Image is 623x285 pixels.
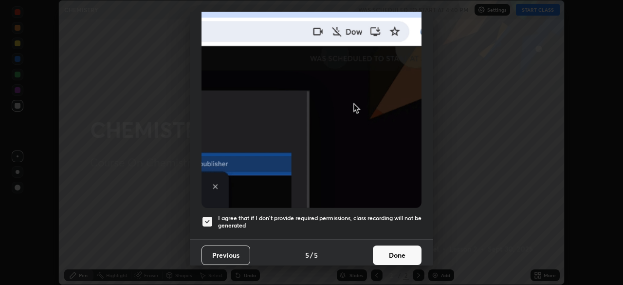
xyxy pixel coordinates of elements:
[202,246,250,265] button: Previous
[310,250,313,260] h4: /
[305,250,309,260] h4: 5
[218,214,421,229] h5: I agree that if I don't provide required permissions, class recording will not be generated
[314,250,318,260] h4: 5
[373,246,421,265] button: Done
